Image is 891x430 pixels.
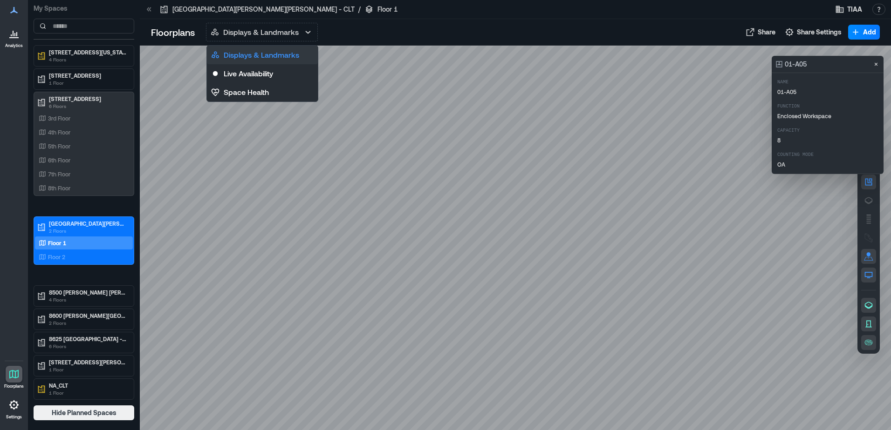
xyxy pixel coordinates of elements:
p: Floor 1 [48,239,66,247]
p: 6 Floors [49,343,127,350]
p: Floorplans [151,26,195,39]
button: Displays & Landmarks [206,23,318,41]
p: [STREET_ADDRESS] [49,95,127,102]
a: Floorplans [1,363,27,392]
p: 6th Floor [48,156,70,164]
p: 5th Floor [48,142,70,150]
a: Settings [3,394,25,423]
p: 6 Floors [49,102,127,110]
p: 1 Floor [49,79,127,87]
p: 4th Floor [48,128,70,136]
p: 8th Floor [48,184,70,192]
button: Share Settings [782,25,844,40]
p: 2 Floors [49,227,127,235]
p: NA_CLT [49,382,127,389]
p: / [358,5,361,14]
button: Hide Planned Spaces [34,405,134,420]
button: Add [848,25,880,40]
span: Share Settings [797,27,842,37]
span: TIAA [847,5,862,14]
p: Floor 2 [48,253,65,261]
p: 7th Floor [48,170,70,178]
p: 8500 [PERSON_NAME] [PERSON_NAME] - CLT [49,289,127,296]
span: Share [758,27,775,37]
button: Share [743,25,778,40]
p: 8625 [GEOGRAPHIC_DATA] - CLT [49,335,127,343]
button: Space Health [207,83,318,101]
p: [GEOGRAPHIC_DATA][PERSON_NAME][PERSON_NAME] - CLT [172,5,355,14]
p: Space Health [224,87,269,98]
p: 1 Floor [49,389,127,396]
p: 1 Floor [49,366,127,373]
p: Displays & Landmarks [223,27,299,38]
p: My Spaces [34,4,134,13]
p: Displays & Landmarks [224,49,299,60]
p: 3rd Floor [48,114,70,122]
p: Analytics [5,43,23,48]
p: [STREET_ADDRESS][US_STATE] [49,48,127,56]
p: [STREET_ADDRESS][PERSON_NAME][PERSON_NAME] [49,358,127,366]
button: TIAA [832,2,865,17]
p: 01-A05 [785,60,807,69]
span: Hide Planned Spaces [52,408,117,417]
button: Live Availability [207,64,318,83]
p: [STREET_ADDRESS] [49,72,127,79]
p: [GEOGRAPHIC_DATA][PERSON_NAME][PERSON_NAME] - CLT [49,220,127,227]
p: 4 Floors [49,296,127,303]
p: 8600 [PERSON_NAME][GEOGRAPHIC_DATA][PERSON_NAME] - CLT [49,312,127,319]
button: Displays & Landmarks [207,46,318,64]
p: Live Availability [224,68,273,79]
button: Close [870,59,882,70]
a: Analytics [2,22,26,51]
p: 4 Floors [49,56,127,63]
p: Floor 1 [377,5,398,14]
p: Floorplans [4,383,24,389]
p: 2 Floors [49,319,127,327]
p: Settings [6,414,22,420]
